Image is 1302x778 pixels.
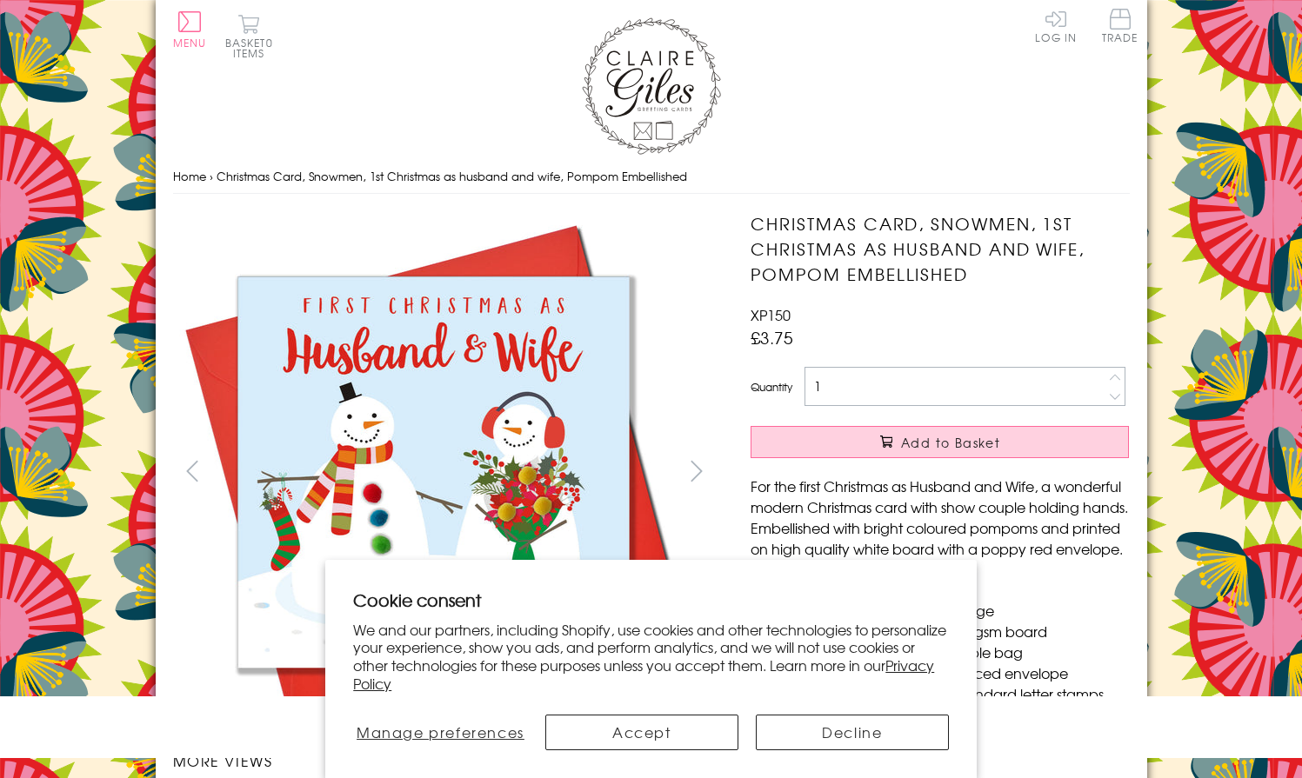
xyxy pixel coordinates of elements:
span: Manage preferences [357,721,524,742]
img: Christmas Card, Snowmen, 1st Christmas as husband and wife, Pompom Embellished [716,211,1238,733]
span: £3.75 [751,325,793,349]
p: We and our partners, including Shopify, use cookies and other technologies to personalize your ex... [353,621,949,693]
h1: Christmas Card, Snowmen, 1st Christmas as husband and wife, Pompom Embellished [751,211,1129,286]
img: Christmas Card, Snowmen, 1st Christmas as husband and wife, Pompom Embellished [172,211,694,733]
span: Menu [173,35,207,50]
button: Basket0 items [225,14,273,58]
span: › [210,168,213,184]
label: Quantity [751,379,792,395]
span: Christmas Card, Snowmen, 1st Christmas as husband and wife, Pompom Embellished [217,168,687,184]
span: Trade [1102,9,1138,43]
button: Add to Basket [751,426,1129,458]
nav: breadcrumbs [173,159,1130,195]
a: Privacy Policy [353,655,934,694]
h3: More views [173,750,717,771]
p: For the first Christmas as Husband and Wife, a wonderful modern Christmas card with show couple h... [751,475,1129,559]
button: Decline [756,715,949,750]
button: Manage preferences [353,715,527,750]
a: Log In [1035,9,1077,43]
button: Menu [173,11,207,48]
a: Trade [1102,9,1138,46]
h2: Cookie consent [353,588,949,612]
a: Home [173,168,206,184]
span: XP150 [751,304,791,325]
button: next [677,451,716,490]
span: 0 items [233,35,273,61]
img: Claire Giles Greetings Cards [582,17,721,155]
button: Accept [545,715,738,750]
button: prev [173,451,212,490]
span: Add to Basket [901,434,1000,451]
